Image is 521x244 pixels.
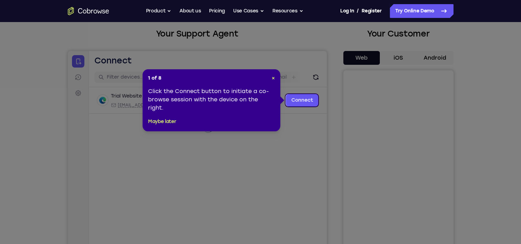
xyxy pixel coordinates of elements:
[43,42,74,49] div: Trial Website
[4,36,17,48] a: Settings
[340,4,354,18] a: Log In
[135,51,170,57] span: Cobrowse demo
[148,87,275,112] div: Click the Connect button to initiate a co-browse session with the device on the right.
[218,43,251,55] a: Connect
[175,51,192,57] span: +11 more
[50,51,124,57] span: web@example.com
[179,4,201,18] a: About us
[4,20,17,32] a: Sessions
[272,4,303,18] button: Resources
[146,4,171,18] button: Product
[390,4,454,18] a: Try Online Demo
[242,21,253,32] button: Refresh
[137,23,158,30] label: demo_id
[272,75,275,81] span: ×
[362,4,382,18] a: Register
[233,4,264,18] button: Use Cases
[21,36,259,63] div: Open device details
[128,51,170,57] div: App
[207,23,219,30] label: Email
[27,4,64,15] h1: Connect
[43,51,124,57] div: Email
[148,75,161,82] span: 1 of 8
[68,7,109,15] a: Go to the home page
[77,42,95,48] div: Online
[357,7,359,15] span: /
[148,118,176,126] button: Maybe later
[209,4,225,18] a: Pricing
[272,75,275,82] button: Close Tour
[119,207,161,221] button: 6-digit code
[39,23,126,30] input: Filter devices...
[4,4,17,17] a: Connect
[77,44,79,46] div: New devices found.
